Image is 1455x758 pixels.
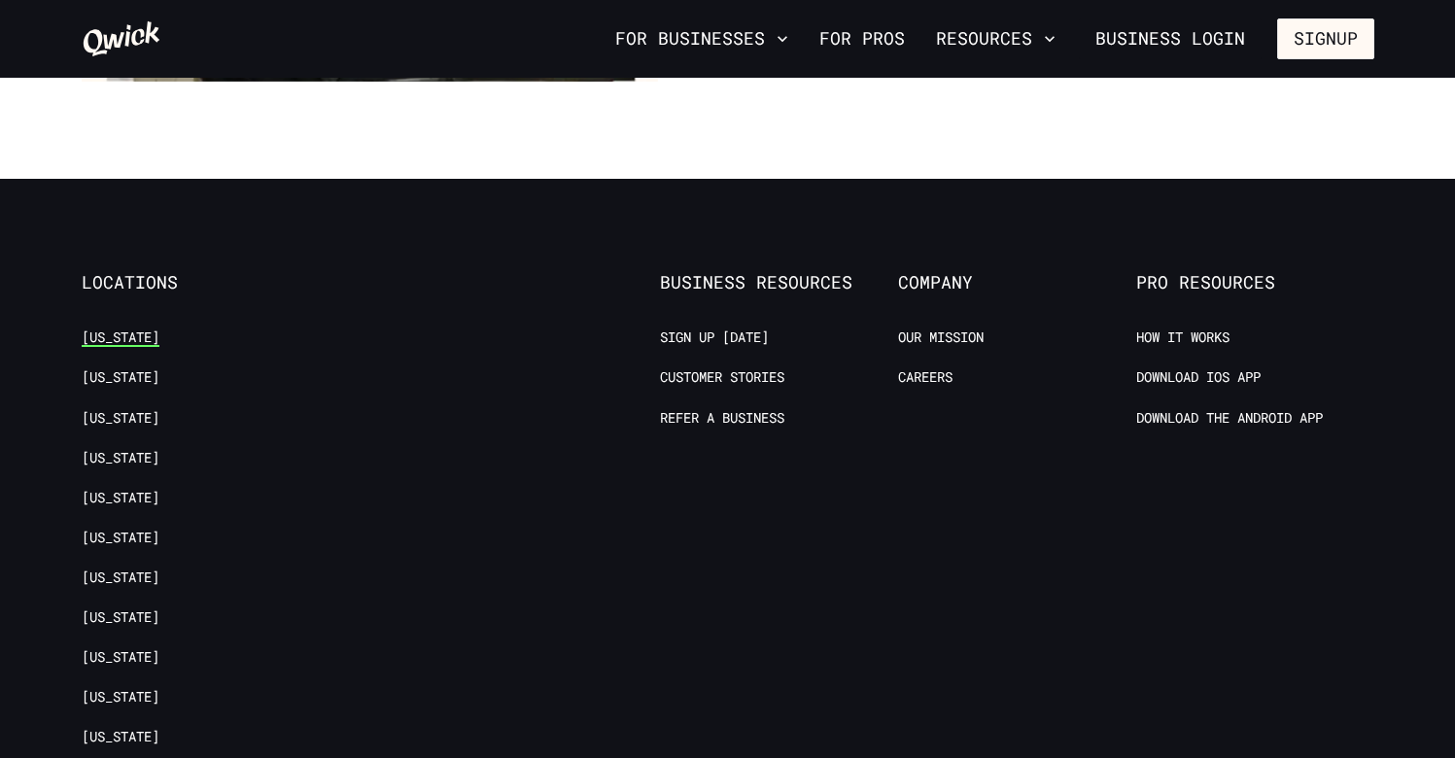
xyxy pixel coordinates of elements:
[82,568,159,587] a: [US_STATE]
[898,272,1136,293] span: Company
[82,728,159,746] a: [US_STATE]
[812,22,913,55] a: For Pros
[660,272,898,293] span: Business Resources
[898,368,953,387] a: Careers
[82,608,159,627] a: [US_STATE]
[82,529,159,547] a: [US_STATE]
[1277,18,1374,59] button: Signup
[1079,18,1262,59] a: Business Login
[82,368,159,387] a: [US_STATE]
[898,328,984,347] a: Our Mission
[82,328,159,347] a: [US_STATE]
[82,648,159,667] a: [US_STATE]
[1136,328,1230,347] a: How it Works
[660,368,784,387] a: Customer stories
[82,409,159,428] a: [US_STATE]
[660,409,784,428] a: Refer a Business
[82,688,159,706] a: [US_STATE]
[82,272,320,293] span: Locations
[82,489,159,507] a: [US_STATE]
[1136,368,1261,387] a: Download IOS App
[607,22,796,55] button: For Businesses
[660,328,769,347] a: Sign up [DATE]
[1136,272,1374,293] span: Pro Resources
[1136,409,1323,428] a: Download the Android App
[928,22,1063,55] button: Resources
[82,449,159,467] a: [US_STATE]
